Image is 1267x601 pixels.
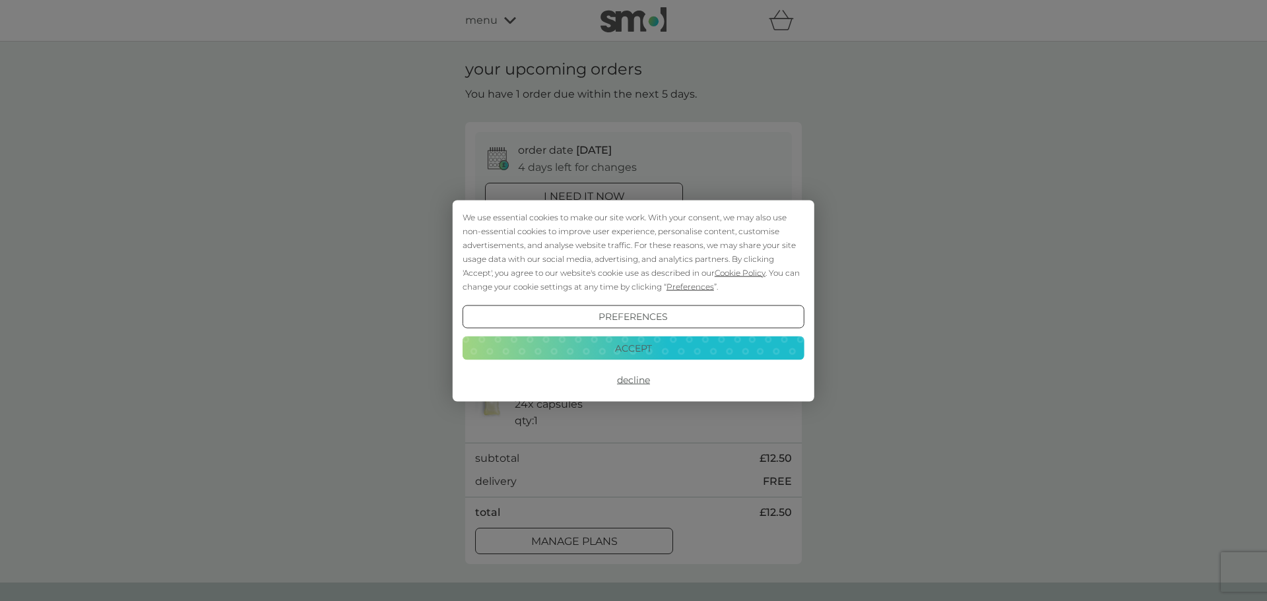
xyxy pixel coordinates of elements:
button: Decline [463,368,804,392]
button: Accept [463,336,804,360]
span: Preferences [666,281,714,291]
div: Cookie Consent Prompt [453,200,814,401]
span: Cookie Policy [715,267,765,277]
button: Preferences [463,305,804,329]
div: We use essential cookies to make our site work. With your consent, we may also use non-essential ... [463,210,804,293]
